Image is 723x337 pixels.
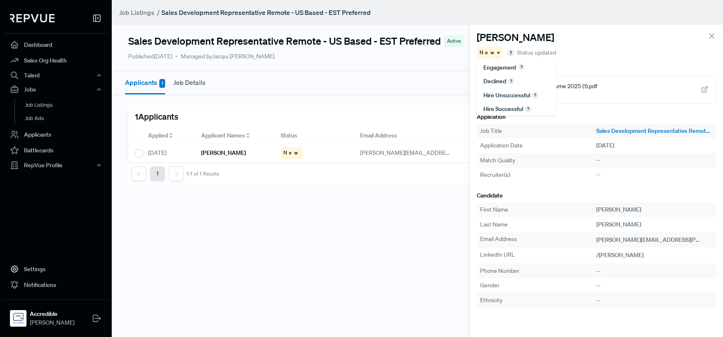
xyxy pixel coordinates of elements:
nav: pagination [132,166,219,181]
span: [PERSON_NAME] Resume 2025 (1).pdf [499,82,597,91]
a: Sales Org Health [3,53,108,68]
div: [DATE] [596,141,713,150]
div: Email Address [480,235,597,245]
h5: 1 Applicants [135,111,178,121]
div: Phone Number [480,267,597,275]
h6: Candidate [477,192,716,199]
span: / [157,8,160,17]
button: 1 [150,166,165,181]
button: Next [169,166,183,181]
span: Engagement [483,64,516,71]
a: Job Listings [119,7,154,17]
span: Declined [483,77,506,85]
h6: [PERSON_NAME] [201,149,246,156]
span: Hire successful [483,105,523,113]
span: Status [281,131,297,140]
a: /[PERSON_NAME] [596,251,653,259]
div: [PERSON_NAME] [596,205,713,214]
span: Email Address [360,131,397,140]
div: LinkedIn URL [480,250,597,260]
div: Toggle SortBy [142,128,195,144]
button: Talent [3,68,108,82]
a: Battlecards [3,142,108,158]
a: Job Ads [14,112,120,125]
h4: Sales Development Representative Remote - US Based - EST Preferred [128,35,441,47]
p: Published [DATE] [128,52,172,61]
div: Last Name [480,220,597,229]
span: -- [596,171,600,178]
button: RepVue Profile [3,158,108,172]
span: [PERSON_NAME][EMAIL_ADDRESS][PERSON_NAME][DOMAIN_NAME] [360,149,544,156]
div: -- [596,281,713,290]
a: AccredibleAccredible[PERSON_NAME] [3,299,108,330]
div: Recruiter(s) [480,171,597,179]
span: Applied [148,131,168,140]
h4: [PERSON_NAME] [477,31,554,43]
span: Active [447,37,461,45]
a: Notifications [3,277,108,293]
span: Status updated [517,48,556,57]
h6: Application [477,113,716,120]
a: Applicants [3,127,108,142]
div: Ethnicity [480,296,597,305]
strong: Sales Development Representative Remote - US Based - EST Preferred [161,8,371,17]
button: Jobs [3,82,108,96]
div: Toggle SortBy [195,128,274,144]
a: Settings [3,261,108,277]
span: Managed by Jacqui [PERSON_NAME] [175,52,274,61]
a: Job Listings [14,99,120,112]
img: RepVue [10,14,55,22]
a: Dashboard [3,37,108,53]
span: 1 [159,79,165,88]
div: 1-1 of 1 Results [187,171,219,177]
div: Application Date [480,141,597,150]
span: /[PERSON_NAME] [596,251,644,259]
span: Applicant Names [201,131,245,140]
span: New [283,149,300,156]
div: Match Quality [480,156,597,165]
span: New [480,49,496,56]
div: Job Title [480,127,597,135]
div: -- [596,156,713,165]
button: Previous [132,166,146,181]
a: Sales Development Representative Remote - US Based - EST Preferred [596,127,713,135]
div: First Name [480,205,597,214]
button: Applicants [125,72,165,94]
button: Job Details [173,72,206,93]
div: -- [596,267,713,275]
div: [DATE] [142,144,195,163]
div: -- [596,296,713,305]
span: Hire unsuccessful [483,91,530,99]
img: Accredible [12,312,25,325]
div: [PERSON_NAME] [596,220,713,229]
span: [PERSON_NAME] [30,318,74,327]
h6: Resume [477,65,716,73]
a: [PERSON_NAME] Resume 2025 (1).pdf100.13 KB [477,77,716,104]
strong: Accredible [30,310,74,318]
div: Gender [480,281,597,290]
